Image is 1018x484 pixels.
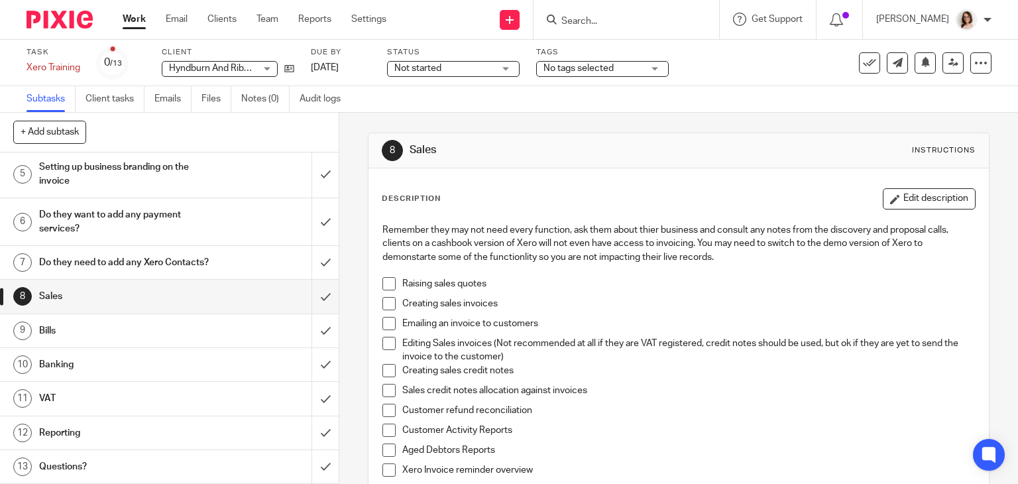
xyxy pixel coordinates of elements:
label: Due by [311,47,370,58]
button: + Add subtask [13,121,86,143]
p: Editing Sales invoices (Not recommended at all if they are VAT registered, credit notes should be... [402,337,976,364]
div: 0 [104,55,122,70]
img: Caroline%20-%20HS%20-%20LI.png [956,9,977,30]
h1: Setting up business branding on the invoice [39,157,212,191]
div: 7 [13,253,32,272]
div: 6 [13,213,32,231]
p: Raising sales quotes [402,277,976,290]
div: 8 [382,140,403,161]
div: Xero Training [27,61,80,74]
a: Email [166,13,188,26]
h1: Sales [39,286,212,306]
a: Files [201,86,231,112]
h1: VAT [39,389,212,408]
a: Audit logs [300,86,351,112]
label: Status [387,47,520,58]
img: Pixie [27,11,93,29]
h1: Do they want to add any payment services? [39,205,212,239]
span: [DATE] [311,63,339,72]
h1: Sales [410,143,707,157]
p: Customer refund reconciliation [402,404,976,417]
input: Search [560,16,679,28]
small: /13 [110,60,122,67]
p: Xero Invoice reminder overview [402,463,976,477]
a: Work [123,13,146,26]
p: Customer Activity Reports [402,424,976,437]
div: 8 [13,287,32,306]
span: Not started [394,64,441,73]
p: Sales credit notes allocation against invoices [402,384,976,397]
div: 10 [13,355,32,374]
a: Notes (0) [241,86,290,112]
span: Get Support [752,15,803,24]
div: 9 [13,322,32,340]
span: Hyndburn And Ribble Valley Council For Voluntary Service [169,64,407,73]
a: Team [256,13,278,26]
div: 13 [13,457,32,476]
a: Reports [298,13,331,26]
p: Emailing an invoice to customers [402,317,976,330]
p: Aged Debtors Reports [402,444,976,457]
button: Edit description [883,188,976,210]
p: [PERSON_NAME] [876,13,949,26]
a: Emails [154,86,192,112]
a: Client tasks [85,86,144,112]
p: Creating sales invoices [402,297,976,310]
div: 11 [13,389,32,408]
div: 12 [13,424,32,442]
h1: Questions? [39,457,212,477]
a: Settings [351,13,386,26]
p: Description [382,194,441,204]
span: No tags selected [543,64,614,73]
label: Tags [536,47,669,58]
a: Subtasks [27,86,76,112]
h1: Banking [39,355,212,375]
h1: Bills [39,321,212,341]
h1: Reporting [39,423,212,443]
p: Remember they may not need every function, ask them about thier business and consult any notes fr... [382,223,976,264]
div: Instructions [912,145,976,156]
div: 5 [13,165,32,184]
a: Clients [207,13,237,26]
h1: Do they need to add any Xero Contacts? [39,253,212,272]
label: Client [162,47,294,58]
label: Task [27,47,80,58]
p: Creating sales credit notes [402,364,976,377]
